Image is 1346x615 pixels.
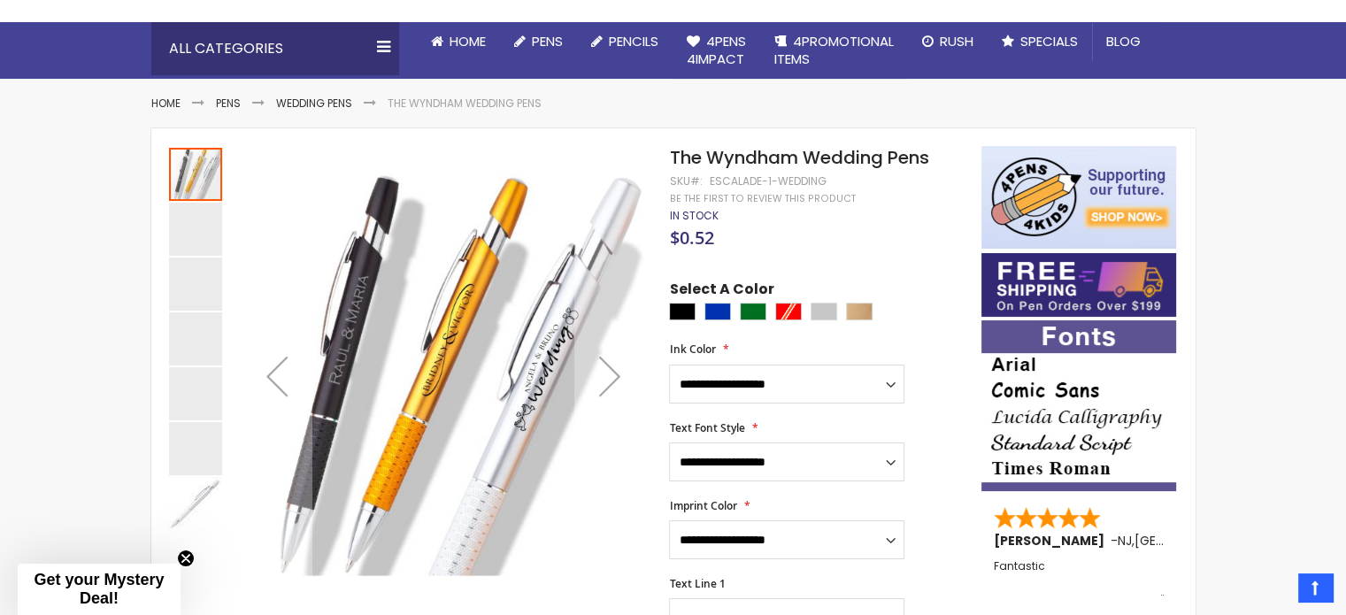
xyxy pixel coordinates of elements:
span: Rush [940,32,973,50]
span: In stock [669,208,718,223]
img: 4pens 4 kids [981,146,1176,249]
span: 4Pens 4impact [687,32,746,68]
div: All Categories [151,22,399,75]
a: Pencils [577,22,673,61]
span: Imprint Color [669,498,736,513]
div: Fantastic [994,560,1165,598]
div: Copper [846,303,873,320]
span: Pens [532,32,563,50]
span: The Wyndham Wedding Pens [669,145,928,170]
img: The Wyndham Wedding Pens [169,477,222,530]
img: Free shipping on orders over $199 [981,253,1176,317]
a: Be the first to review this product [669,192,855,205]
span: [GEOGRAPHIC_DATA] [1134,532,1265,550]
div: The Wyndham Wedding Pens [169,475,222,530]
span: NJ [1118,532,1132,550]
span: Specials [1020,32,1078,50]
a: Wedding Pens [276,96,352,111]
strong: SKU [669,173,702,188]
div: Black [669,303,696,320]
span: - , [1111,532,1265,550]
span: 4PROMOTIONAL ITEMS [774,32,894,68]
li: The Wyndham Wedding Pens [388,96,542,111]
span: Pencils [609,32,658,50]
div: Previous [242,146,312,605]
div: Green [740,303,766,320]
a: 4Pens4impact [673,22,760,80]
span: Select A Color [669,280,773,304]
div: The Wyndham Wedding Pens [169,311,224,365]
span: Blog [1106,32,1141,50]
a: Pens [216,96,241,111]
div: The Wyndham Wedding Pens [169,365,224,420]
a: 4PROMOTIONALITEMS [760,22,908,80]
span: Ink Color [669,342,715,357]
a: Home [417,22,500,61]
div: Next [574,146,645,605]
a: Blog [1092,22,1155,61]
button: Close teaser [177,550,195,567]
span: Text Font Style [669,420,744,435]
a: Pens [500,22,577,61]
div: Escalade-1-wedding [709,174,826,188]
a: Home [151,96,181,111]
div: Silver [811,303,837,320]
span: Text Line 1 [669,576,725,591]
span: Home [450,32,486,50]
div: The Wyndham Wedding Pens [169,256,224,311]
div: The Wyndham Wedding Pens [169,146,224,201]
a: Top [1298,573,1333,602]
div: Availability [669,209,718,223]
img: The Wyndham Wedding Pens [241,172,645,576]
div: The Wyndham Wedding Pens [169,201,224,256]
div: Get your Mystery Deal!Close teaser [18,564,181,615]
a: Rush [908,22,988,61]
img: font-personalization-examples [981,320,1176,491]
div: Blue [704,303,731,320]
a: Specials [988,22,1092,61]
div: The Wyndham Wedding Pens [169,420,224,475]
span: Get your Mystery Deal! [34,571,164,607]
span: $0.52 [669,226,713,250]
span: [PERSON_NAME] [994,532,1111,550]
